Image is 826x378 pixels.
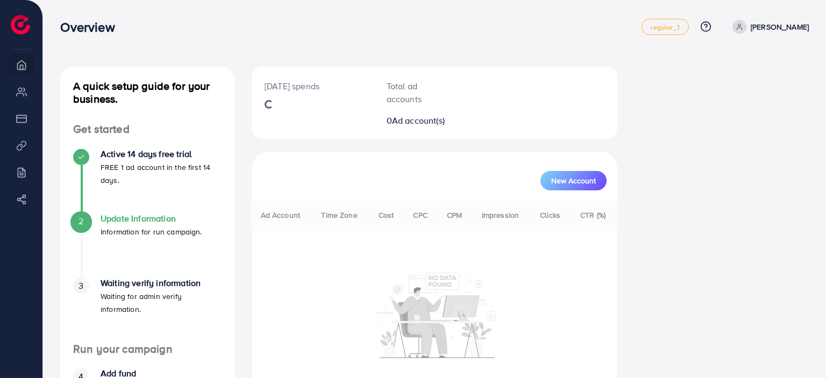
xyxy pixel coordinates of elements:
[60,213,234,278] li: Update Information
[60,80,234,105] h4: A quick setup guide for your business.
[101,149,222,159] h4: Active 14 days free trial
[387,80,452,105] p: Total ad accounts
[101,278,222,288] h4: Waiting verify information
[551,177,596,184] span: New Account
[540,171,607,190] button: New Account
[751,20,809,33] p: [PERSON_NAME]
[265,80,361,92] p: [DATE] spends
[60,149,234,213] li: Active 14 days free trial
[642,19,688,35] a: regular_1
[79,280,83,292] span: 3
[651,24,679,31] span: regular_1
[392,115,445,126] span: Ad account(s)
[101,213,202,224] h4: Update Information
[60,123,234,136] h4: Get started
[60,343,234,356] h4: Run your campaign
[728,20,809,34] a: [PERSON_NAME]
[101,161,222,187] p: FREE 1 ad account in the first 14 days.
[101,290,222,316] p: Waiting for admin verify information.
[101,225,202,238] p: Information for run campaign.
[11,15,30,34] img: logo
[387,116,452,126] h2: 0
[60,278,234,343] li: Waiting verify information
[79,215,83,227] span: 2
[60,19,123,35] h3: Overview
